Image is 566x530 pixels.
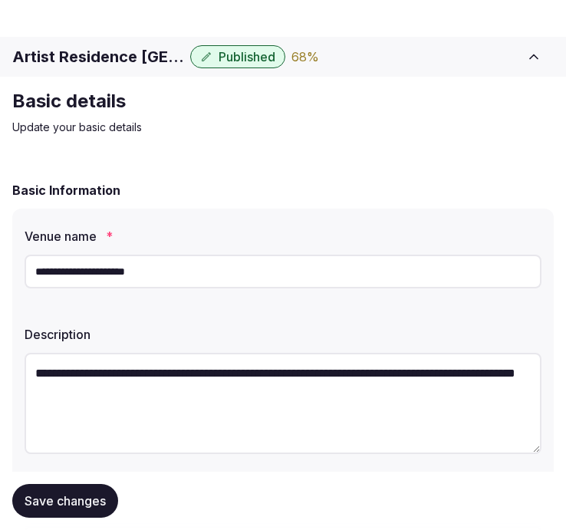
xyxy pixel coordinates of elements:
[514,40,554,74] button: Toggle sidebar
[291,48,319,66] div: 68 %
[25,328,541,341] label: Description
[12,89,528,114] h2: Basic details
[219,49,275,64] span: Published
[190,45,285,68] button: Published
[12,484,118,518] button: Save changes
[12,181,120,199] h2: Basic Information
[12,46,184,67] h1: Artist Residence [GEOGRAPHIC_DATA]
[25,493,106,509] span: Save changes
[291,48,319,66] button: 68%
[12,120,528,135] p: Update your basic details
[25,230,541,242] label: Venue name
